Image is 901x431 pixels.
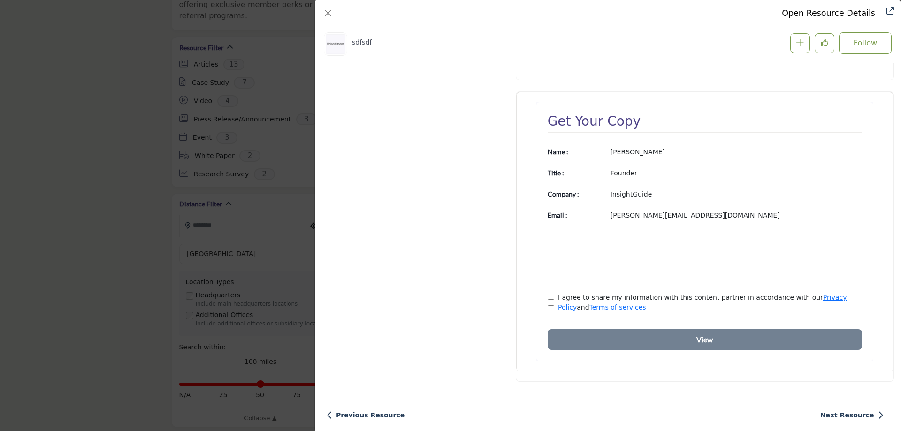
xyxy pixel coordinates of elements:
[839,32,892,54] button: Follow
[815,33,834,53] button: Like
[352,38,372,46] h6: sdfsdf
[324,32,347,56] img: sdfsdf logo
[611,147,862,157] p: [PERSON_NAME]
[589,303,646,311] a: Terms of services
[548,190,579,198] b: Company :
[327,410,405,420] a: Previous Resource
[611,189,862,199] p: InsightGuide
[782,8,875,18] a: Open Resource Details
[548,148,568,156] b: Name :
[548,211,567,219] b: Email :
[611,211,862,220] p: [PERSON_NAME][EMAIL_ADDRESS][DOMAIN_NAME]
[820,410,884,420] a: Next Resource
[611,168,862,178] p: Founder
[548,235,690,272] iframe: reCAPTCHA
[548,169,564,177] b: Title :
[558,293,862,312] label: I agree to share my information with this content partner in accordance with our and
[321,7,335,20] button: Close
[548,113,862,133] h2: Get Your Copy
